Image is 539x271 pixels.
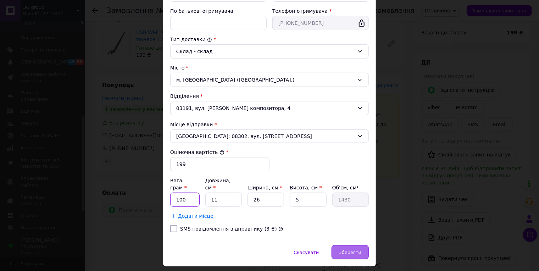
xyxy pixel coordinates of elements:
[272,16,369,30] input: +380
[170,149,224,155] label: Оціночна вартість
[170,121,369,128] div: Місце відправки
[272,8,328,14] label: Телефон отримувача
[176,133,354,140] span: [GEOGRAPHIC_DATA]; 08302, вул. [STREET_ADDRESS]
[248,185,282,190] label: Ширина, см
[180,226,277,232] label: SMS повідомлення відправнику (3 ₴)
[339,250,361,255] span: Зберегти
[176,48,354,55] div: Склад - склад
[294,250,319,255] span: Скасувати
[170,178,187,190] label: Вага, грам
[170,93,369,100] div: Відділення
[170,73,369,87] div: м. [GEOGRAPHIC_DATA] ([GEOGRAPHIC_DATA].)
[170,64,369,71] div: Місто
[290,185,322,190] label: Висота, см
[170,101,369,115] div: 03191, вул. [PERSON_NAME] композитора, 4
[178,213,213,219] span: Додати місце
[332,184,369,191] div: Об'єм, см³
[205,178,231,190] label: Довжина, см
[170,36,369,43] div: Тип доставки
[170,8,233,14] label: По батькові отримувача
